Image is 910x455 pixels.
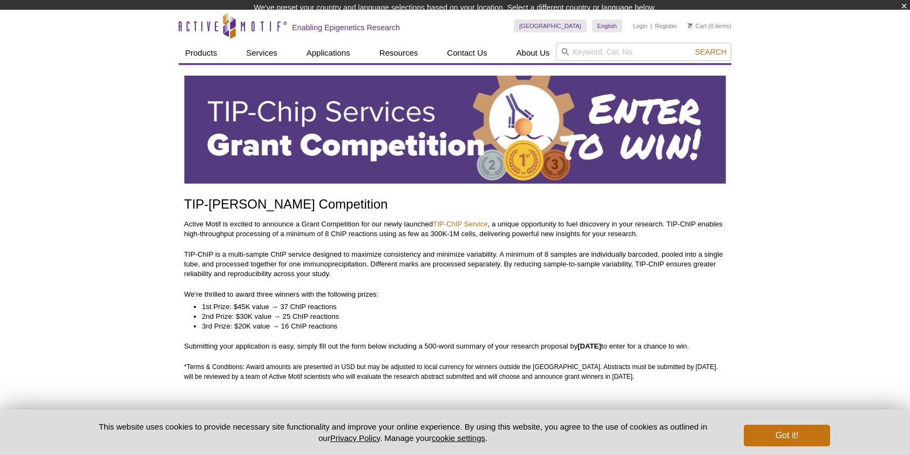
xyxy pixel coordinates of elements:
strong: [DATE] [578,342,601,350]
a: Cart [688,22,707,30]
button: Got it! [744,425,830,446]
button: cookie settings [432,433,485,443]
p: This website uses cookies to provide necessary site functionality and improve your online experie... [80,421,726,444]
h1: TIP-[PERSON_NAME] Competition [184,197,726,213]
li: (0 items) [688,19,731,32]
p: *Terms & Conditions: Award amounts are presented in USD but may be adjusted to local currency for... [184,362,726,382]
a: Privacy Policy [330,433,380,443]
a: About Us [510,43,556,63]
li: 1st Prize: $45K value → 37 ChIP reactions [202,302,715,312]
a: TIP-ChIP Service [433,220,488,228]
h2: Enabling Epigenetics Research [292,23,400,32]
p: Submitting your application is easy, simply fill out the form below including a 500-word summary ... [184,342,726,351]
a: Contact Us [440,43,493,63]
p: We’re thrilled to award three winners with the following prizes: [184,290,726,299]
p: TIP-ChIP is a multi-sample ChIP service designed to maximize consistency and minimize variability... [184,250,726,279]
input: Keyword, Cat. No. [556,43,731,61]
a: Register [655,22,677,30]
img: Change Here [490,8,519,34]
a: Services [240,43,284,63]
span: Search [695,48,726,56]
p: Active Motif is excited to announce a Grant Competition for our newly launched , a unique opportu... [184,219,726,239]
img: Active Motif TIP-ChIP Services Grant Competition [184,76,726,184]
a: Applications [300,43,357,63]
li: 3rd Prize: $20K value → 16 ChIP reactions [202,322,715,331]
button: Search [692,47,730,57]
li: | [650,19,652,32]
img: Your Cart [688,23,692,28]
a: [GEOGRAPHIC_DATA] [514,19,587,32]
a: Login [633,22,648,30]
a: Products [179,43,223,63]
a: Resources [373,43,425,63]
li: 2nd Prize: $30K value → 25 ChIP reactions [202,312,715,322]
a: English [592,19,622,32]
